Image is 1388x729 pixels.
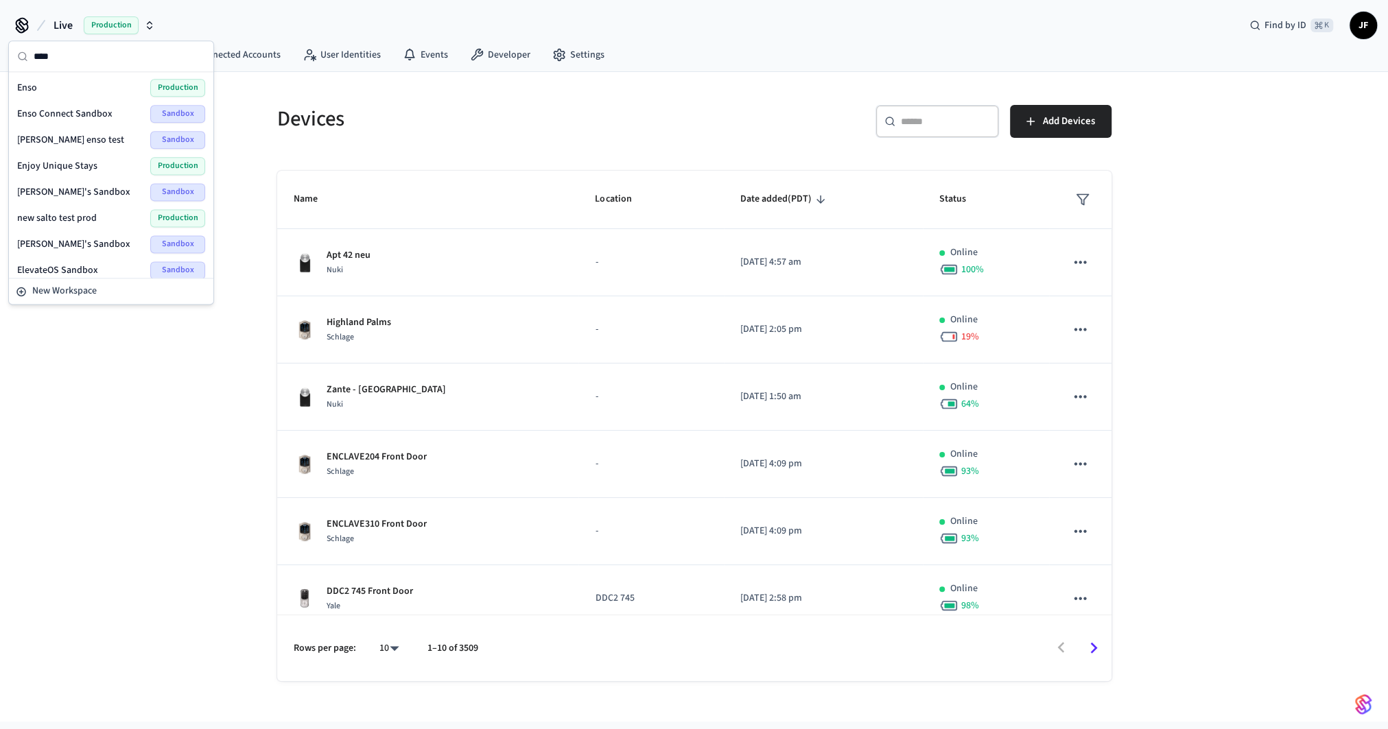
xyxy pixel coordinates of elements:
p: Online [950,514,978,529]
span: Location [595,189,649,210]
span: ⌘ K [1310,19,1333,32]
span: Sandbox [150,235,205,253]
img: Nuki Smart Lock 3.0 Pro Black, Front [294,252,316,274]
span: JF [1351,13,1376,38]
span: New Workspace [32,284,97,298]
p: [DATE] 1:50 am [740,390,906,404]
div: Suggestions [9,72,213,278]
p: 1–10 of 3509 [427,641,478,656]
img: Nuki Smart Lock 3.0 Pro Black, Front [294,386,316,408]
a: Events [392,43,459,67]
span: 93 % [961,531,979,545]
span: Production [84,16,139,34]
span: Sandbox [150,131,205,149]
span: Sandbox [150,105,205,123]
p: DDC2 745 Front Door [327,584,413,599]
span: Date added(PDT) [740,189,830,210]
p: Online [950,582,978,596]
p: [DATE] 2:58 pm [740,591,906,606]
span: Enjoy Unique Stays [17,159,97,173]
span: Add Devices [1043,112,1095,130]
p: [DATE] 4:09 pm [740,457,906,471]
h5: Devices [277,105,686,133]
span: Schlage [327,533,354,545]
img: Schlage Sense Smart Deadbolt with Camelot Trim, Front [294,319,316,341]
span: [PERSON_NAME]'s Sandbox [17,237,130,251]
p: Zante - [GEOGRAPHIC_DATA] [327,383,446,397]
p: DDC2 745 [595,591,707,606]
span: Enso [17,81,37,95]
span: Production [150,79,205,97]
span: Nuki [327,264,343,276]
a: Settings [541,43,615,67]
p: ENCLAVE310 Front Door [327,517,427,531]
div: Find by ID⌘ K [1238,13,1344,38]
span: [PERSON_NAME]'s Sandbox [17,185,130,199]
p: Online [950,313,978,327]
span: [PERSON_NAME] enso test [17,133,124,147]
img: Schlage Sense Smart Deadbolt with Camelot Trim, Front [294,453,316,475]
span: Sandbox [150,183,205,201]
p: [DATE] 2:05 pm [740,322,906,337]
div: 10 [373,638,405,658]
span: Enso Connect Sandbox [17,107,113,121]
p: Highland Palms [327,315,391,330]
a: User Identities [292,43,392,67]
a: Connected Accounts [167,43,292,67]
span: Yale [327,600,340,612]
span: new salto test prod [17,211,97,225]
span: Live [54,17,73,34]
p: ENCLAVE204 Front Door [327,450,427,464]
span: 100 % [961,263,984,276]
button: Add Devices [1010,105,1111,138]
span: Schlage [327,466,354,477]
button: JF [1350,12,1377,39]
span: Production [150,209,205,227]
p: - [595,524,707,538]
span: Sandbox [150,261,205,279]
span: 19 % [961,330,979,344]
span: Status [939,189,984,210]
span: 93 % [961,464,979,478]
span: Name [294,189,336,210]
span: Nuki [327,398,343,410]
button: New Workspace [10,280,212,302]
p: Online [950,447,978,462]
p: - [595,390,707,404]
button: Go to next page [1077,632,1109,664]
p: [DATE] 4:09 pm [740,524,906,538]
p: Rows per page: [294,641,356,656]
span: Production [150,157,205,175]
p: - [595,322,707,337]
span: ElevateOS Sandbox [17,263,98,277]
img: Schlage Sense Smart Deadbolt with Camelot Trim, Front [294,521,316,542]
p: - [595,457,707,471]
p: Apt 42 neu [327,248,370,263]
img: SeamLogoGradient.69752ec5.svg [1355,693,1372,715]
p: [DATE] 4:57 am [740,255,906,270]
span: Find by ID [1265,19,1306,32]
span: 98 % [961,599,979,612]
img: Yale Assure Touchscreen Wifi Smart Lock, Satin Nickel, Front [294,588,316,610]
span: Schlage [327,331,354,343]
p: Online [950,380,978,394]
p: - [595,255,707,270]
span: 64 % [961,397,979,411]
p: Online [950,246,978,260]
a: Developer [459,43,541,67]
